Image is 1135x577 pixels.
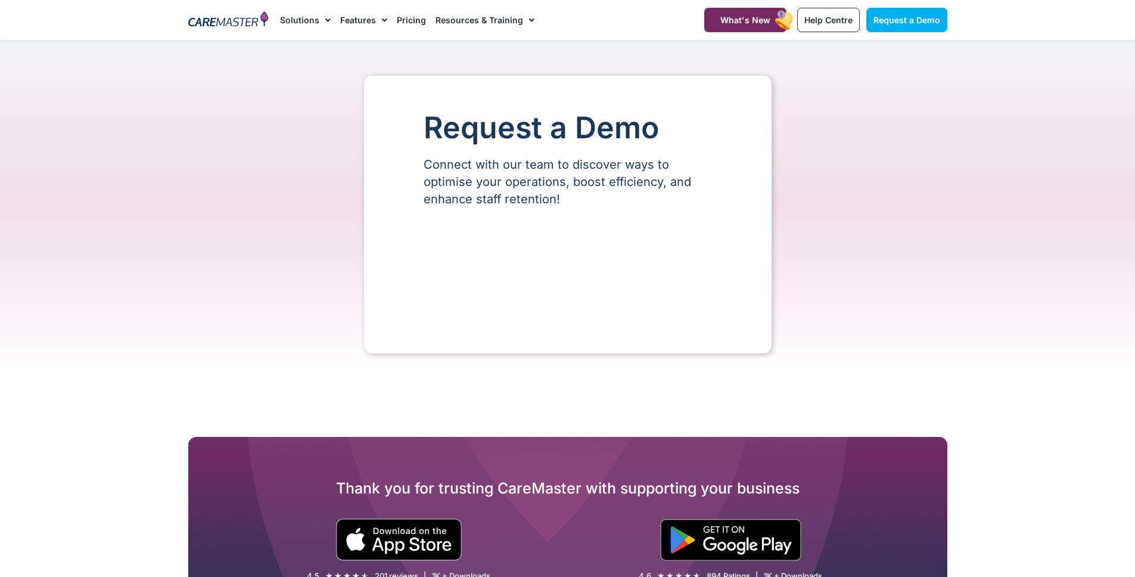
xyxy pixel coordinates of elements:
img: small black download on the apple app store button. [335,519,462,561]
span: Request a Demo [873,15,940,25]
iframe: Form 0 [424,228,712,318]
p: Connect with our team to discover ways to optimise your operations, boost efficiency, and enhance... [424,156,712,208]
img: "Get is on" Black Google play button. [660,519,801,561]
img: CareMaster Logo [188,11,269,29]
span: Help Centre [804,15,853,25]
a: Help Centre [797,8,860,32]
a: What's New [704,8,786,32]
h2: Thank you for trusting CareMaster with supporting your business [188,479,947,498]
h1: Request a Demo [424,111,712,144]
a: Request a Demo [866,8,947,32]
span: What's New [720,15,770,25]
